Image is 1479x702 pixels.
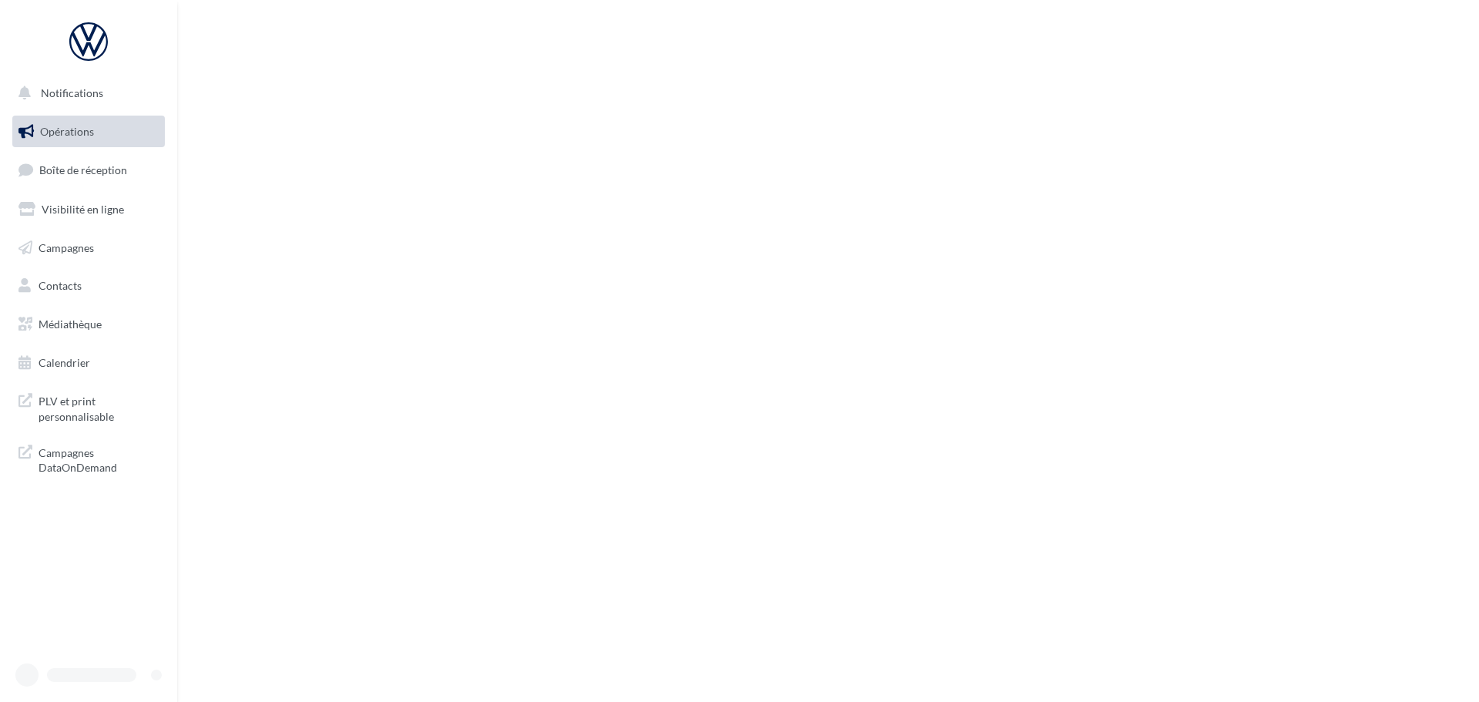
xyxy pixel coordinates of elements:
a: Campagnes [9,232,168,264]
a: Boîte de réception [9,153,168,186]
a: Visibilité en ligne [9,193,168,226]
a: PLV et print personnalisable [9,385,168,430]
span: Notifications [41,86,103,99]
a: Campagnes DataOnDemand [9,436,168,482]
span: Médiathèque [39,317,102,331]
span: Visibilité en ligne [42,203,124,216]
span: Boîte de réception [39,163,127,176]
span: Calendrier [39,356,90,369]
span: Opérations [40,125,94,138]
span: Campagnes DataOnDemand [39,442,159,475]
a: Contacts [9,270,168,302]
span: Contacts [39,279,82,292]
span: Campagnes [39,240,94,254]
a: Opérations [9,116,168,148]
a: Médiathèque [9,308,168,341]
span: PLV et print personnalisable [39,391,159,424]
button: Notifications [9,77,162,109]
a: Calendrier [9,347,168,379]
